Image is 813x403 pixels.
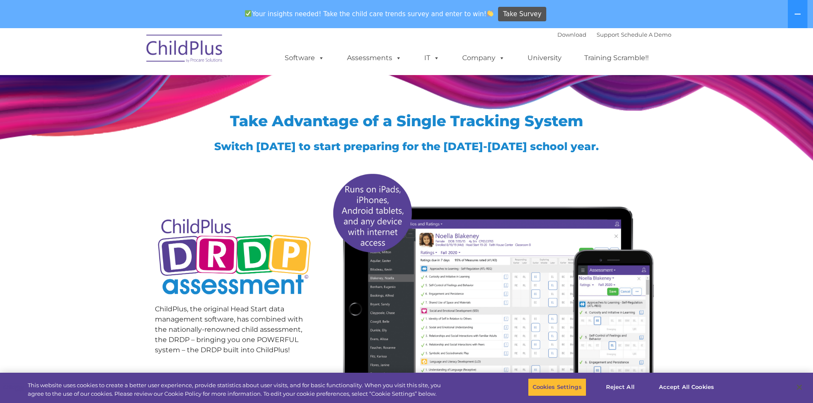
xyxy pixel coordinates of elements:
[155,305,303,354] span: ChildPlus, the original Head Start data management software, has combined with the nationally-ren...
[276,49,333,67] a: Software
[528,378,586,396] button: Cookies Settings
[214,140,599,153] span: Switch [DATE] to start preparing for the [DATE]-[DATE] school year.
[454,49,513,67] a: Company
[28,381,447,398] div: This website uses cookies to create a better user experience, provide statistics about user visit...
[416,49,448,67] a: IT
[576,49,657,67] a: Training Scramble!!
[654,378,719,396] button: Accept All Cookies
[338,49,410,67] a: Assessments
[498,7,546,22] a: Take Survey
[487,10,493,17] img: 👏
[519,49,570,67] a: University
[242,6,497,22] span: Your insights needed! Take the child care trends survey and enter to win!
[594,378,647,396] button: Reject All
[142,29,227,71] img: ChildPlus by Procare Solutions
[557,31,671,38] font: |
[790,378,809,397] button: Close
[230,112,583,130] span: Take Advantage of a Single Tracking System
[155,209,314,306] img: Copyright - DRDP Logo
[621,31,671,38] a: Schedule A Demo
[503,7,542,22] span: Take Survey
[557,31,586,38] a: Download
[597,31,619,38] a: Support
[245,10,251,17] img: ✅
